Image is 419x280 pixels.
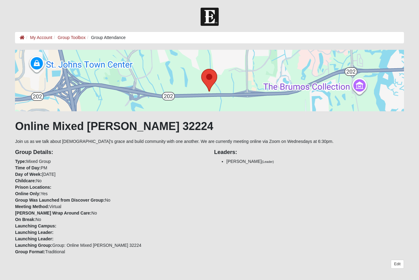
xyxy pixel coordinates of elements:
[86,34,126,41] li: Group Attendance
[262,160,274,164] small: (Leader)
[15,191,40,196] strong: Online Only:
[201,8,219,26] img: Church of Eleven22 Logo
[214,149,404,156] h4: Leaders:
[15,249,45,254] strong: Group Format:
[15,149,205,156] h4: Group Details:
[15,120,404,133] h1: Online Mixed [PERSON_NAME] 32224
[15,159,26,164] strong: Type:
[15,185,51,190] strong: Prison Locations:
[15,172,42,177] strong: Day of Week:
[226,158,404,165] li: [PERSON_NAME]
[15,204,49,209] strong: Meeting Method:
[10,145,209,255] div: Mixed Group PM [DATE] No Yes No Virtual No No Group: Online Mixed [PERSON_NAME] 32224 Traditional
[15,165,41,170] strong: Time of Day:
[15,230,53,235] strong: Launching Leader:
[58,35,86,40] a: Group Toolbox
[30,35,52,40] a: My Account
[15,178,36,183] strong: Childcare:
[15,236,53,241] strong: Launching Leader:
[15,211,91,215] strong: [PERSON_NAME] Wrap Around Care:
[15,243,52,248] strong: Launching Group:
[15,198,105,203] strong: Group Was Launched from Discover Group:
[15,217,36,222] strong: On Break:
[15,223,56,228] strong: Launching Campus:
[391,260,404,269] a: Edit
